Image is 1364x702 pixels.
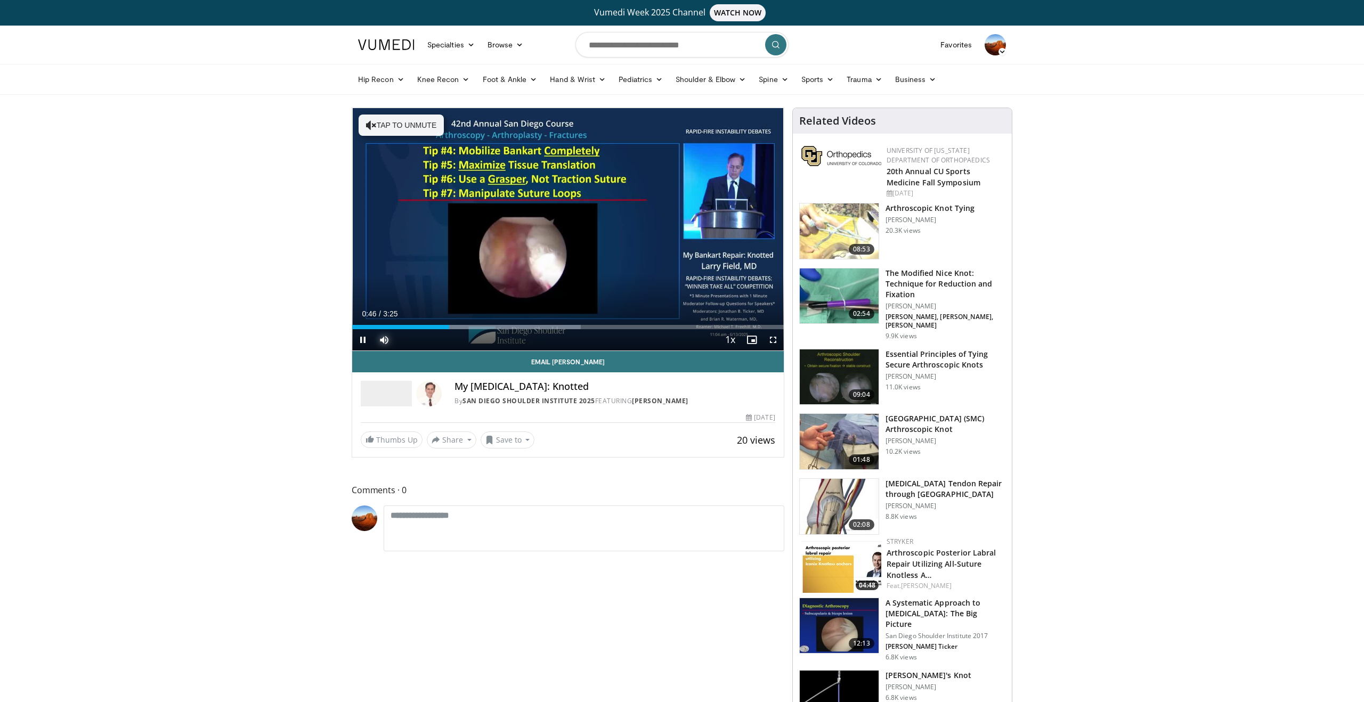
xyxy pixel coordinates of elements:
p: [PERSON_NAME] [886,683,971,691]
a: Business [889,69,943,90]
a: Spine [752,69,794,90]
img: Avatar [985,34,1006,55]
span: 02:54 [849,308,874,319]
a: Trauma [840,69,889,90]
img: PE3O6Z9ojHeNSk7H4xMDoxOjB1O8AjAz_4.150x105_q85_crop-smart_upscale.jpg [800,414,879,469]
span: WATCH NOW [710,4,766,21]
img: PE3O6Z9ojHeNSk7H4xMDoxOjA4MTsiGN.150x105_q85_crop-smart_upscale.jpg [800,479,879,534]
a: 08:53 Arthroscopic Knot Tying [PERSON_NAME] 20.3K views [799,203,1005,259]
p: [PERSON_NAME], [PERSON_NAME], [PERSON_NAME] [886,313,1005,330]
h3: Essential Principles of Tying Secure Arthroscopic Knots [886,349,1005,370]
h3: The Modified Nice Knot: Technique for Reduction and Fixation [886,268,1005,300]
button: Mute [374,329,395,350]
p: 8.8K views [886,512,917,521]
span: 01:48 [849,454,874,465]
div: [DATE] [746,413,775,422]
div: Feat. [887,581,1003,591]
a: Specialties [421,34,481,55]
span: 20 views [737,434,775,446]
p: 9.9K views [886,332,917,340]
h3: Arthroscopic Knot Tying [886,203,975,214]
p: [PERSON_NAME] Ticker [886,642,1005,651]
button: Share [427,431,476,448]
span: / [379,309,381,318]
p: 6.8K views [886,653,917,662]
span: 02:08 [849,519,874,530]
a: Vumedi Week 2025 ChannelWATCH NOW [360,4,1004,21]
a: [PERSON_NAME] [632,396,688,405]
img: 12061_3.png.150x105_q85_crop-smart_upscale.jpg [800,349,879,405]
img: 286858_0000_1.png.150x105_q85_crop-smart_upscale.jpg [800,203,879,259]
span: 3:25 [383,309,397,318]
span: 08:53 [849,244,874,255]
p: [PERSON_NAME] [886,372,1005,381]
div: Progress Bar [352,325,784,329]
span: Comments 0 [352,483,784,497]
span: 12:13 [849,638,874,649]
h3: [MEDICAL_DATA] Tendon Repair through [GEOGRAPHIC_DATA] [886,478,1005,500]
p: 6.8K views [886,693,917,702]
a: San Diego Shoulder Institute 2025 [462,396,595,405]
a: 09:04 Essential Principles of Tying Secure Arthroscopic Knots [PERSON_NAME] 11.0K views [799,349,1005,405]
button: Fullscreen [762,329,784,350]
button: Enable picture-in-picture mode [741,329,762,350]
a: Hip Recon [352,69,411,90]
a: University of [US_STATE] Department of Orthopaedics [887,146,990,165]
div: [DATE] [887,189,1003,198]
p: 11.0K views [886,383,921,391]
h4: My [MEDICAL_DATA]: Knotted [454,381,775,393]
button: Save to [481,431,535,448]
button: Pause [352,329,374,350]
button: Tap to unmute [359,115,444,136]
img: Avatar [416,381,442,406]
a: 02:08 [MEDICAL_DATA] Tendon Repair through [GEOGRAPHIC_DATA] [PERSON_NAME] 8.8K views [799,478,1005,535]
a: Shoulder & Elbow [669,69,752,90]
p: San Diego Shoulder Institute 2017 [886,632,1005,640]
a: 01:48 [GEOGRAPHIC_DATA] (SMC) Arthroscopic Knot [PERSON_NAME] 10.2K views [799,413,1005,470]
a: 20th Annual CU Sports Medicine Fall Symposium [887,166,980,187]
p: 10.2K views [886,447,921,456]
span: 04:48 [856,581,879,590]
a: Arthroscopic Posterior Labral Repair Utilizing All-Suture Knotless A… [887,548,996,580]
span: 0:46 [362,309,376,318]
p: [PERSON_NAME] [886,437,1005,445]
a: Browse [481,34,530,55]
button: Playback Rate [720,329,741,350]
span: 09:04 [849,389,874,400]
a: [PERSON_NAME] [901,581,952,590]
p: [PERSON_NAME] [886,216,975,224]
img: Avatar [352,505,377,531]
img: c8f52776-22f8-451d-b056-c6ef289fa353.150x105_q85_crop-smart_upscale.jpg [800,598,879,654]
a: 02:54 The Modified Nice Knot: Technique for Reduction and Fixation [PERSON_NAME] [PERSON_NAME], [... [799,268,1005,340]
a: Stryker [887,537,913,546]
a: 04:48 [801,537,881,593]
a: Hand & Wrist [543,69,612,90]
div: By FEATURING [454,396,775,406]
video-js: Video Player [352,108,784,351]
a: Favorites [934,34,978,55]
img: VuMedi Logo [358,39,415,50]
a: Email [PERSON_NAME] [352,351,784,372]
p: 20.3K views [886,226,921,235]
a: Knee Recon [411,69,476,90]
p: [PERSON_NAME] [886,302,1005,311]
img: d2f6a426-04ef-449f-8186-4ca5fc42937c.150x105_q85_crop-smart_upscale.jpg [801,537,881,593]
h3: A Systematic Approach to [MEDICAL_DATA]: The Big Picture [886,598,1005,630]
a: Pediatrics [612,69,669,90]
a: Thumbs Up [361,431,423,448]
img: 355603a8-37da-49b6-856f-e00d7e9307d3.png.150x105_q85_autocrop_double_scale_upscale_version-0.2.png [801,146,881,166]
h4: Related Videos [799,115,876,127]
img: 71e9907d-6412-4a75-bd64-44731d8bf45c.150x105_q85_crop-smart_upscale.jpg [800,268,879,324]
h3: [PERSON_NAME]'s Knot [886,670,971,681]
img: San Diego Shoulder Institute 2025 [361,381,412,406]
a: Foot & Ankle [476,69,544,90]
p: [PERSON_NAME] [886,502,1005,510]
a: 12:13 A Systematic Approach to [MEDICAL_DATA]: The Big Picture San Diego Shoulder Institute 2017 ... [799,598,1005,662]
a: Sports [795,69,841,90]
h3: [GEOGRAPHIC_DATA] (SMC) Arthroscopic Knot [886,413,1005,435]
input: Search topics, interventions [575,32,789,58]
